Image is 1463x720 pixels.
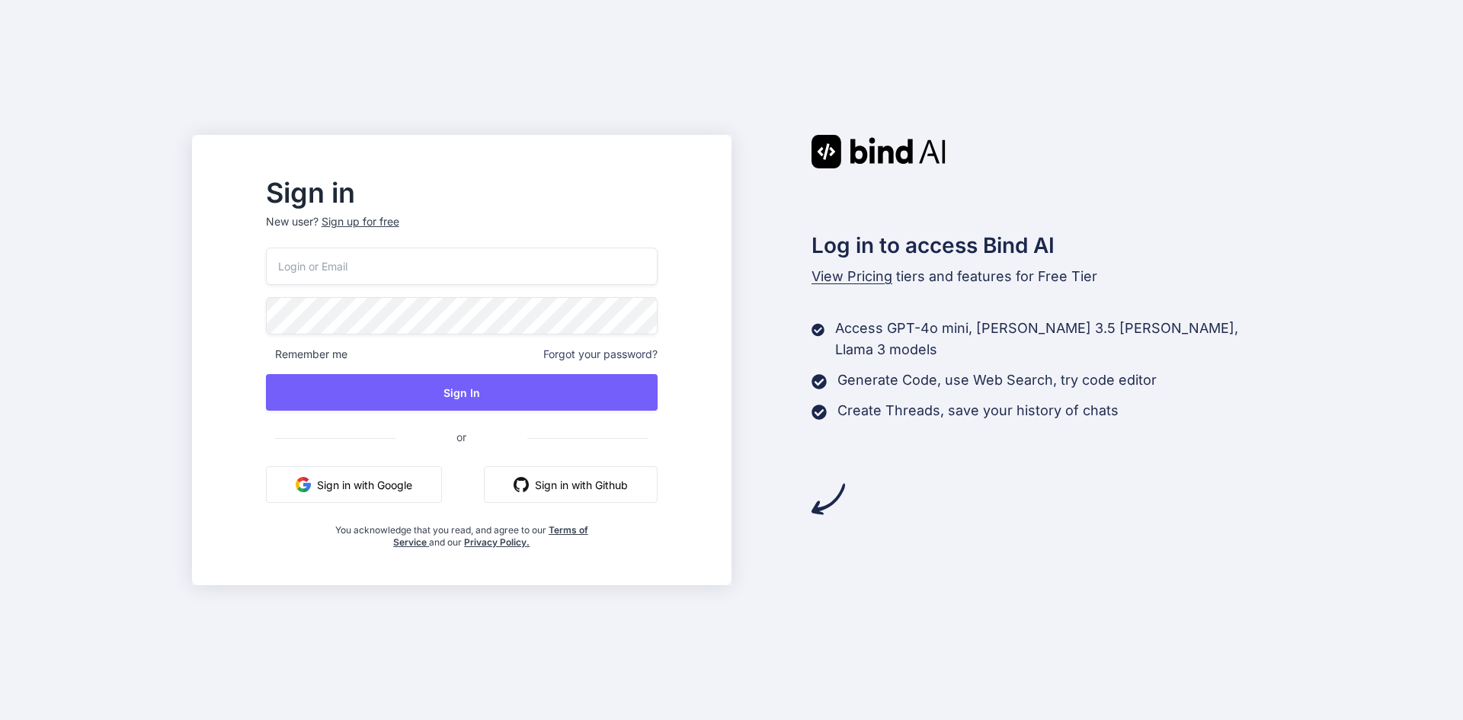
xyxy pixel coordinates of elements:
div: You acknowledge that you read, and agree to our and our [331,515,592,549]
h2: Log in to access Bind AI [812,229,1272,261]
h2: Sign in [266,181,658,205]
button: Sign In [266,374,658,411]
img: Bind AI logo [812,135,946,168]
p: Generate Code, use Web Search, try code editor [837,370,1157,391]
img: arrow [812,482,845,516]
p: Create Threads, save your history of chats [837,400,1119,421]
img: google [296,477,311,492]
button: Sign in with Github [484,466,658,503]
span: Remember me [266,347,347,362]
div: Sign up for free [322,214,399,229]
span: or [395,418,527,456]
p: Access GPT-4o mini, [PERSON_NAME] 3.5 [PERSON_NAME], Llama 3 models [835,318,1271,360]
button: Sign in with Google [266,466,442,503]
p: New user? [266,214,658,248]
p: tiers and features for Free Tier [812,266,1272,287]
a: Terms of Service [393,524,588,548]
a: Privacy Policy. [464,536,530,548]
img: github [514,477,529,492]
span: Forgot your password? [543,347,658,362]
input: Login or Email [266,248,658,285]
span: View Pricing [812,268,892,284]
